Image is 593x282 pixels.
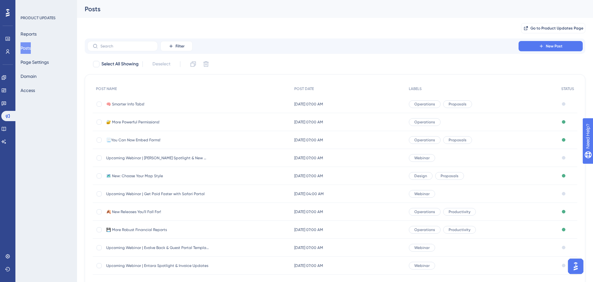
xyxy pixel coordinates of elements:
span: New Post [546,44,563,49]
span: 💾 More Robust Financial Reports [106,227,209,232]
span: Filter [176,44,185,49]
span: Operations [414,227,435,232]
span: Upcoming Webinar | Evolve Back & Guest Portal Templates [106,245,209,250]
span: [DATE] 07:00 AM [294,245,323,250]
span: Proposals [449,102,467,107]
span: Design [414,173,427,178]
span: [DATE] 04:00 AM [294,191,324,196]
span: Select All Showing [101,60,139,68]
span: 🔐 More Powerful Permissions! [106,120,209,125]
button: Access [21,85,35,96]
span: Upcoming Webinar | Entara Spotlight & Invoice Updates [106,263,209,268]
span: POST NAME [96,86,117,91]
button: Deselect [147,58,176,70]
span: Webinar [414,191,430,196]
span: Proposals [449,137,467,143]
span: 🧠 Smarter Info Tabs! [106,102,209,107]
span: [DATE] 07:00 AM [294,209,323,214]
button: Reports [21,28,37,40]
span: [DATE] 07:00 AM [294,155,323,161]
span: [DATE] 07:00 AM [294,120,323,125]
span: 🗺️ New: Choose Your Map Style [106,173,209,178]
span: [DATE] 07:00 AM [294,102,323,107]
span: [DATE] 07:00 AM [294,137,323,143]
button: Domain [21,70,37,82]
span: [DATE] 07:00 AM [294,173,323,178]
span: Proposals [441,173,459,178]
span: Need Help? [15,2,40,9]
span: Go to Product Updates Page [530,26,583,31]
button: New Post [519,41,583,51]
button: Go to Product Updates Page [521,23,585,33]
iframe: UserGuiding AI Assistant Launcher [566,257,585,276]
span: Webinar [414,263,430,268]
span: Productivity [449,209,470,214]
span: Operations [414,102,435,107]
button: Posts [21,42,31,54]
span: Productivity [449,227,470,232]
span: LABELS [409,86,422,91]
span: Webinar [414,155,430,161]
span: 🍂 New Releases You'll Fall For! [106,209,209,214]
span: [DATE] 07:00 AM [294,227,323,232]
button: Page Settings [21,56,49,68]
div: Posts [85,4,569,13]
span: Operations [414,137,435,143]
span: POST DATE [294,86,314,91]
span: 📃You Can Now Embed Forms! [106,137,209,143]
span: Operations [414,209,435,214]
span: Webinar [414,245,430,250]
input: Search [100,44,152,48]
span: STATUS [561,86,574,91]
span: Upcoming Webinar | Get Paid Faster with Safari Portal [106,191,209,196]
span: [DATE] 07:00 AM [294,263,323,268]
div: PRODUCT UPDATES [21,15,56,21]
span: Operations [414,120,435,125]
span: Upcoming Webinar | [PERSON_NAME] Spotlight & New Map Styles [106,155,209,161]
span: Deselect [152,60,170,68]
button: Filter [160,41,193,51]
